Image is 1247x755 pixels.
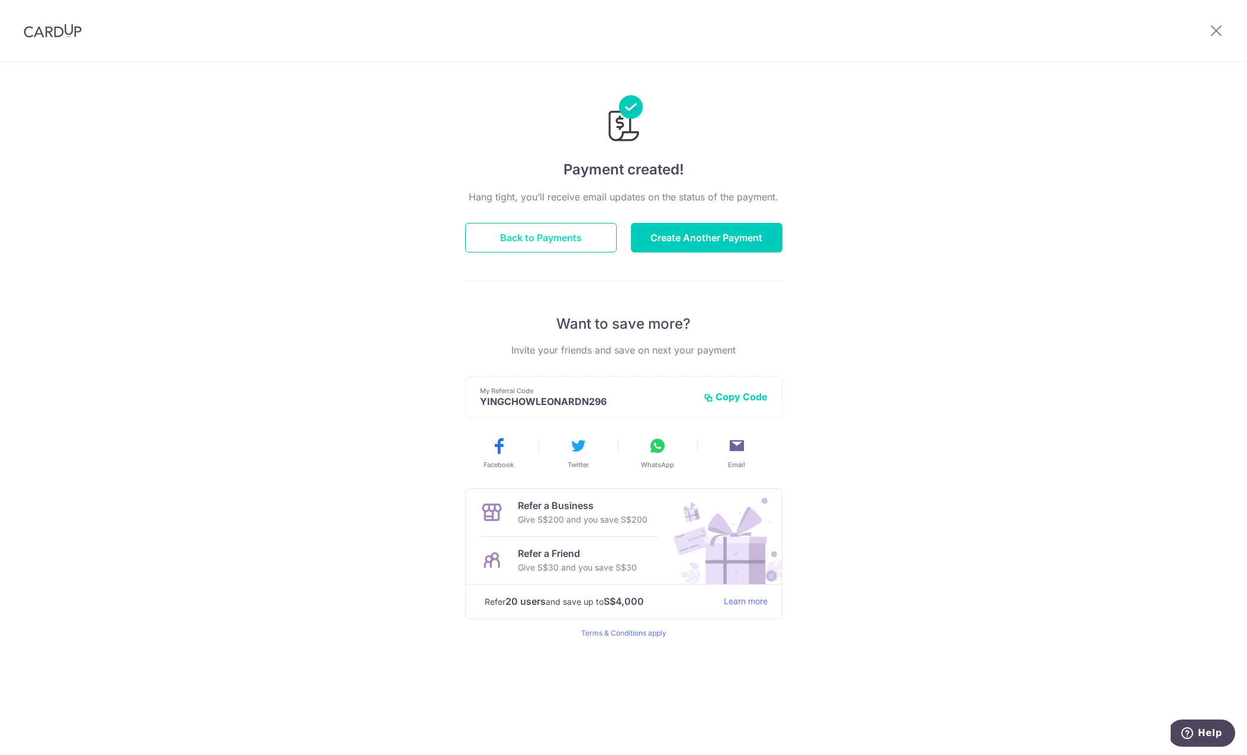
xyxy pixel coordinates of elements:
p: Refer and save up to [485,594,714,609]
p: Want to save more? [465,315,782,333]
button: Twitter [543,436,613,469]
strong: 20 users [505,594,546,608]
button: Copy Code [704,391,768,403]
span: Email [728,460,745,469]
h4: Payment created! [465,159,782,180]
button: Facebook [464,436,534,469]
a: Learn more [724,594,768,609]
strong: S$4,000 [604,594,644,608]
p: Give S$200 and you save S$200 [518,513,647,527]
a: Terms & Conditions apply [581,628,666,637]
p: Hang tight, you’ll receive email updates on the status of the payment. [465,190,782,204]
iframe: Opens a widget where you can find more information [1171,720,1235,749]
p: Give S$30 and you save S$30 [518,560,637,575]
p: Invite your friends and save on next your payment [465,343,782,357]
img: Refer [662,489,782,584]
p: Refer a Business [518,498,647,513]
button: WhatsApp [623,436,692,469]
p: Refer a Friend [518,546,637,560]
button: Back to Payments [465,223,617,252]
img: CardUp [24,24,82,38]
span: Facebook [484,460,514,469]
img: Payments [605,95,643,145]
p: My Referral Code [480,386,694,396]
button: Create Another Payment [631,223,782,252]
button: Email [702,436,772,469]
span: Twitter [568,460,589,469]
p: YINGCHOWLEONARDN296 [480,396,694,407]
span: WhatsApp [641,460,674,469]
